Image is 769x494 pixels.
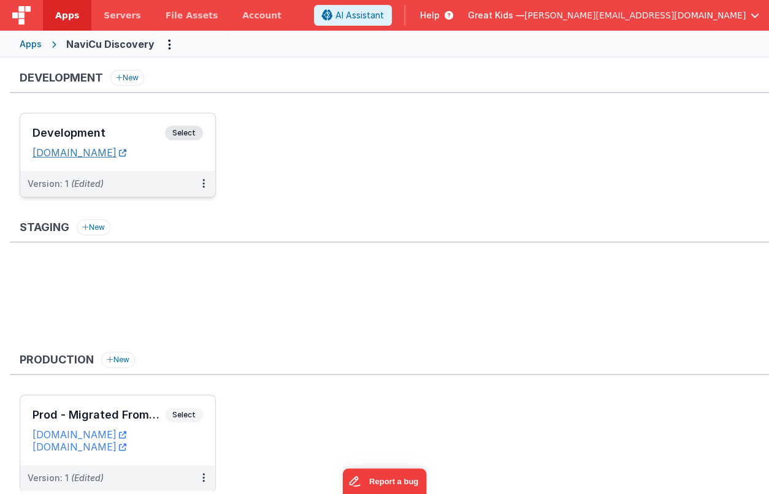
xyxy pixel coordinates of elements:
span: Great Kids — [468,9,524,21]
span: File Assets [166,9,218,21]
span: Help [420,9,440,21]
button: New [77,219,110,235]
span: Servers [104,9,140,21]
span: Select [165,126,203,140]
h3: Prod - Migrated From "NaviCu Discovery" [33,409,165,421]
button: New [101,352,135,368]
iframe: Marker.io feedback button [343,468,427,494]
span: (Edited) [71,473,104,483]
h3: Development [33,127,165,139]
span: AI Assistant [335,9,384,21]
a: [DOMAIN_NAME] [33,428,126,441]
a: [DOMAIN_NAME] [33,441,126,453]
div: Apps [20,38,42,50]
span: (Edited) [71,178,104,189]
h3: Production [20,354,94,366]
button: AI Assistant [314,5,392,26]
span: Select [165,408,203,422]
div: Version: 1 [28,472,104,484]
h3: Staging [20,221,69,234]
span: Apps [55,9,79,21]
button: Great Kids — [PERSON_NAME][EMAIL_ADDRESS][DOMAIN_NAME] [468,9,759,21]
div: NaviCu Discovery [66,37,155,51]
div: Version: 1 [28,178,104,190]
h3: Development [20,72,103,84]
span: [PERSON_NAME][EMAIL_ADDRESS][DOMAIN_NAME] [524,9,746,21]
button: New [110,70,144,86]
button: Options [159,34,179,54]
a: [DOMAIN_NAME] [33,146,126,159]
